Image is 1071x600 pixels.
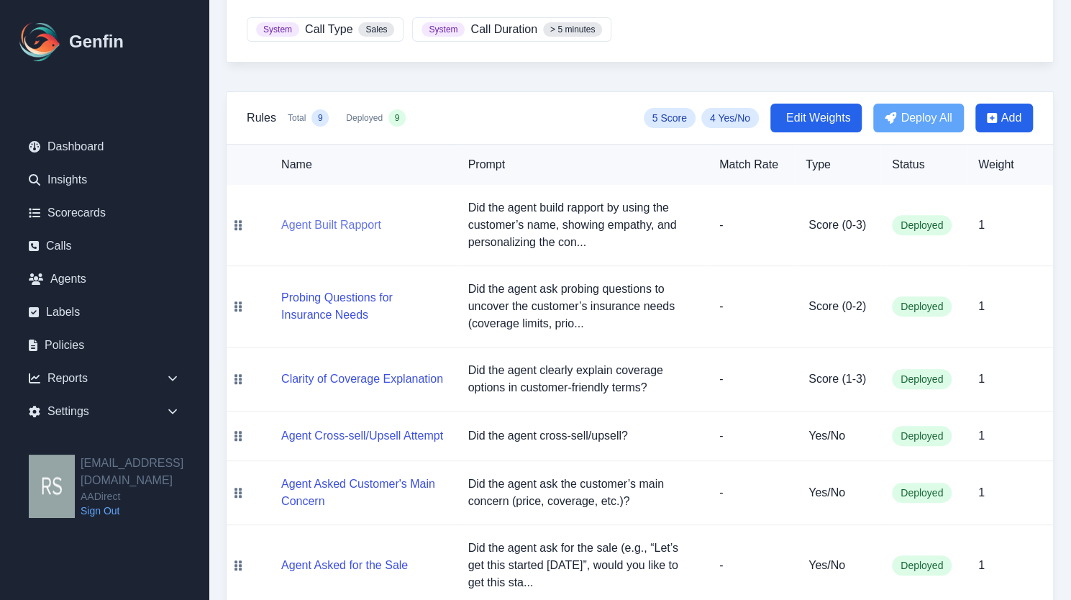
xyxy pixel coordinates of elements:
[786,109,851,127] span: Edit Weights
[719,371,783,388] p: -
[892,215,952,235] span: Deployed
[543,22,602,37] span: > 5 minutes
[281,309,445,321] a: Probing Questions for Insurance Needs
[978,559,985,571] span: 1
[719,298,783,315] p: -
[880,145,967,185] th: Status
[892,369,952,389] span: Deployed
[644,108,696,128] span: 5 Score
[17,265,191,294] a: Agents
[719,484,783,501] p: -
[281,289,445,324] button: Probing Questions for Insurance Needs
[456,145,708,185] th: Prompt
[808,217,869,234] h5: Score
[892,483,952,503] span: Deployed
[978,429,985,442] span: 1
[281,476,445,510] button: Agent Asked Customer's Main Concern
[281,429,443,442] a: Agent Cross-sell/Upsell Attempt
[395,112,400,124] span: 9
[839,373,866,385] span: ( 1 - 3 )
[808,371,869,388] h5: Score
[288,112,306,124] span: Total
[281,371,443,388] button: Clarity of Coverage Explanation
[81,504,209,518] a: Sign Out
[421,22,465,37] span: System
[468,281,696,332] p: Did the agent ask probing questions to uncover the customer’s insurance needs (coverage limits, p...
[978,486,985,499] span: 1
[468,540,696,591] p: Did the agent ask for the sale (e.g., “Let’s get this started [DATE]”, would you like to get this...
[794,145,880,185] th: Type
[978,300,985,312] span: 1
[305,21,352,38] span: Call Type
[17,331,191,360] a: Policies
[873,104,963,132] button: Deploy All
[318,112,323,124] span: 9
[978,373,985,385] span: 1
[470,21,537,38] span: Call Duration
[81,489,209,504] span: AADirect
[346,112,383,124] span: Deployed
[281,495,445,507] a: Agent Asked Customer's Main Concern
[719,427,783,445] p: -
[892,555,952,576] span: Deployed
[808,484,869,501] h5: Yes/No
[250,145,456,185] th: Name
[17,165,191,194] a: Insights
[17,19,63,65] img: Logo
[17,298,191,327] a: Labels
[468,476,696,510] p: Did the agent ask the customer’s main concern (price, coverage, etc.)?
[468,362,696,396] p: Did the agent clearly explain coverage options in customer-friendly terms?
[17,397,191,426] div: Settings
[247,109,276,127] h3: Rules
[701,108,759,128] span: 4 Yes/No
[281,557,408,574] button: Agent Asked for the Sale
[256,22,299,37] span: System
[967,145,1053,185] th: Weight
[719,217,783,234] p: -
[839,219,866,231] span: ( 0 - 3 )
[719,557,783,574] p: -
[17,364,191,393] div: Reports
[468,199,696,251] p: Did the agent build rapport by using the customer’s name, showing empathy, and personalizing the ...
[892,296,952,317] span: Deployed
[808,298,869,315] h5: Score
[29,455,75,518] img: rsharma@aainsco.com
[468,427,696,445] p: Did the agent cross-sell/upsell?
[17,232,191,260] a: Calls
[808,557,869,574] h5: Yes/No
[808,427,869,445] h5: Yes/No
[17,199,191,227] a: Scorecards
[281,427,443,445] button: Agent Cross-sell/Upsell Attempt
[901,109,952,127] span: Deploy All
[17,132,191,161] a: Dashboard
[69,30,124,53] h1: Genfin
[1001,109,1021,127] span: Add
[81,455,209,489] h2: [EMAIL_ADDRESS][DOMAIN_NAME]
[281,373,443,385] a: Clarity of Coverage Explanation
[358,22,394,37] span: Sales
[975,104,1033,132] button: Add
[978,219,985,231] span: 1
[892,426,952,446] span: Deployed
[839,300,866,312] span: ( 0 - 2 )
[281,219,381,231] a: Agent Built Rapport
[281,559,408,571] a: Agent Asked for the Sale
[708,145,794,185] th: Match Rate
[770,104,862,132] button: Edit Weights
[281,217,381,234] button: Agent Built Rapport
